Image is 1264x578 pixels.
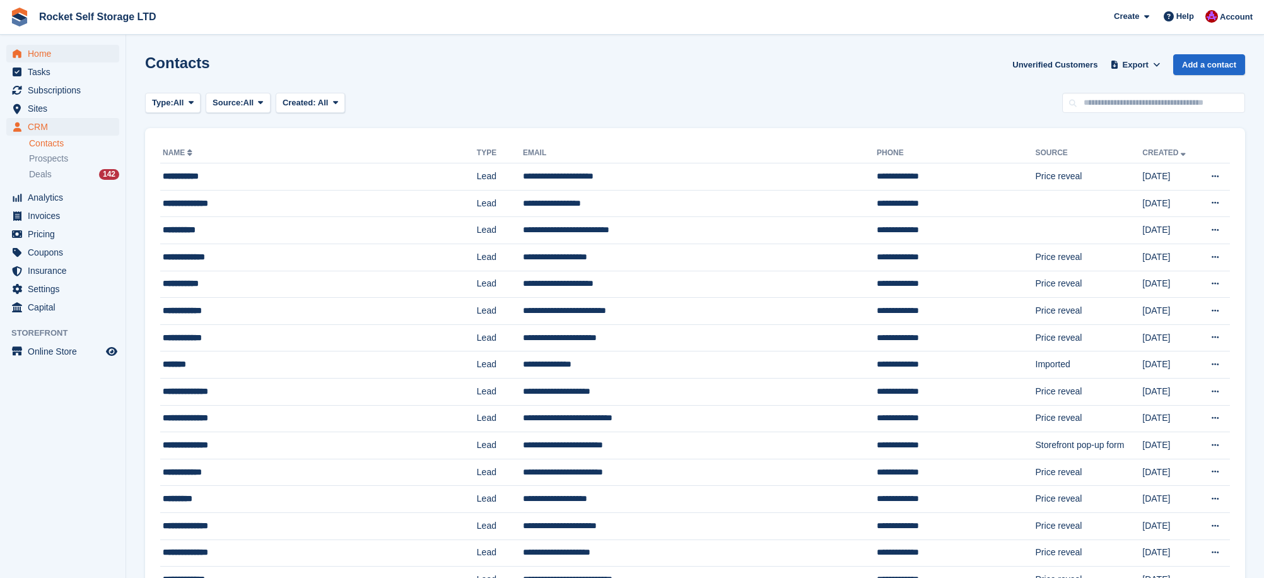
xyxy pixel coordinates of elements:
[145,93,201,114] button: Type: All
[1123,59,1149,71] span: Export
[1142,486,1198,513] td: [DATE]
[28,45,103,62] span: Home
[276,93,345,114] button: Created: All
[1142,378,1198,405] td: [DATE]
[1036,143,1143,163] th: Source
[6,45,119,62] a: menu
[1142,351,1198,379] td: [DATE]
[477,459,523,486] td: Lead
[477,540,523,567] td: Lead
[477,351,523,379] td: Lead
[99,169,119,180] div: 142
[29,168,52,180] span: Deals
[28,244,103,261] span: Coupons
[28,81,103,99] span: Subscriptions
[1220,11,1253,23] span: Account
[213,97,243,109] span: Source:
[1036,244,1143,271] td: Price reveal
[28,225,103,243] span: Pricing
[318,98,329,107] span: All
[1036,459,1143,486] td: Price reveal
[1142,298,1198,325] td: [DATE]
[1173,54,1245,75] a: Add a contact
[1142,324,1198,351] td: [DATE]
[1176,10,1194,23] span: Help
[28,63,103,81] span: Tasks
[6,189,119,206] a: menu
[1036,512,1143,540] td: Price reveal
[6,63,119,81] a: menu
[1142,217,1198,244] td: [DATE]
[1142,512,1198,540] td: [DATE]
[477,432,523,459] td: Lead
[6,207,119,225] a: menu
[523,143,877,163] th: Email
[1036,351,1143,379] td: Imported
[6,262,119,280] a: menu
[1108,54,1163,75] button: Export
[1142,244,1198,271] td: [DATE]
[477,324,523,351] td: Lead
[1036,324,1143,351] td: Price reveal
[477,163,523,191] td: Lead
[28,343,103,360] span: Online Store
[1036,378,1143,405] td: Price reveal
[1036,298,1143,325] td: Price reveal
[477,217,523,244] td: Lead
[1036,405,1143,432] td: Price reveal
[34,6,161,27] a: Rocket Self Storage LTD
[29,168,119,181] a: Deals 142
[10,8,29,27] img: stora-icon-8386f47178a22dfd0bd8f6a31ec36ba5ce8667c1dd55bd0f319d3a0aa187defe.svg
[1007,54,1103,75] a: Unverified Customers
[6,118,119,136] a: menu
[477,378,523,405] td: Lead
[1205,10,1218,23] img: Lee Tresadern
[877,143,1035,163] th: Phone
[1036,540,1143,567] td: Price reveal
[1142,540,1198,567] td: [DATE]
[477,298,523,325] td: Lead
[477,271,523,298] td: Lead
[477,244,523,271] td: Lead
[477,486,523,513] td: Lead
[28,118,103,136] span: CRM
[6,81,119,99] a: menu
[29,138,119,150] a: Contacts
[152,97,173,109] span: Type:
[243,97,254,109] span: All
[1142,271,1198,298] td: [DATE]
[1114,10,1139,23] span: Create
[173,97,184,109] span: All
[6,280,119,298] a: menu
[28,189,103,206] span: Analytics
[11,327,126,339] span: Storefront
[206,93,271,114] button: Source: All
[104,344,119,359] a: Preview store
[28,298,103,316] span: Capital
[28,280,103,298] span: Settings
[1142,432,1198,459] td: [DATE]
[283,98,316,107] span: Created:
[6,100,119,117] a: menu
[1036,163,1143,191] td: Price reveal
[1142,459,1198,486] td: [DATE]
[28,207,103,225] span: Invoices
[163,148,195,157] a: Name
[477,405,523,432] td: Lead
[6,343,119,360] a: menu
[1036,486,1143,513] td: Price reveal
[28,262,103,280] span: Insurance
[1142,163,1198,191] td: [DATE]
[477,512,523,540] td: Lead
[6,225,119,243] a: menu
[28,100,103,117] span: Sites
[29,152,119,165] a: Prospects
[145,54,210,71] h1: Contacts
[477,190,523,217] td: Lead
[1036,432,1143,459] td: Storefront pop-up form
[477,143,523,163] th: Type
[6,244,119,261] a: menu
[29,153,68,165] span: Prospects
[1142,405,1198,432] td: [DATE]
[1142,190,1198,217] td: [DATE]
